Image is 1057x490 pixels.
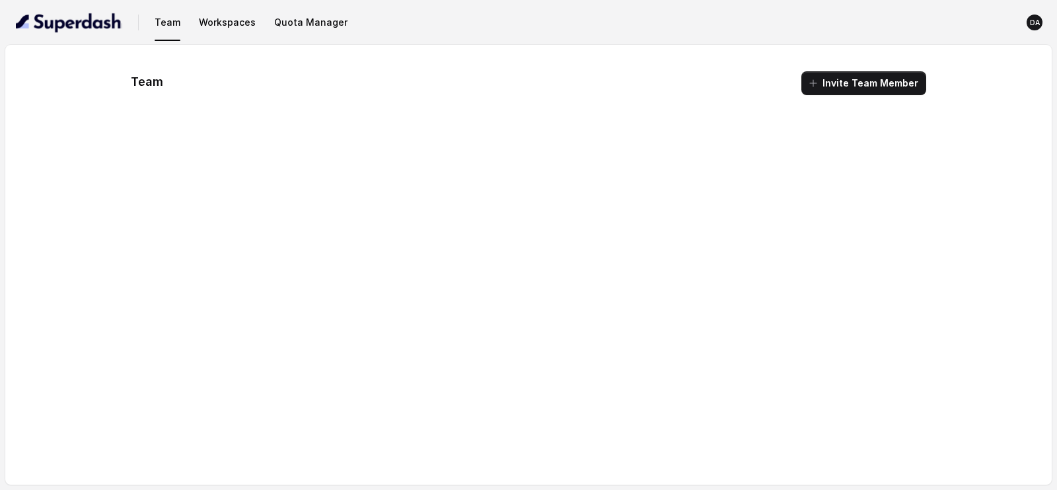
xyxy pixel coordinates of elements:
[194,11,261,34] button: Workspaces
[269,11,353,34] button: Quota Manager
[131,71,163,92] h1: Team
[1030,18,1040,27] text: DA
[801,71,926,95] button: Invite Team Member
[149,11,186,34] button: Team
[16,12,122,33] img: light.svg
